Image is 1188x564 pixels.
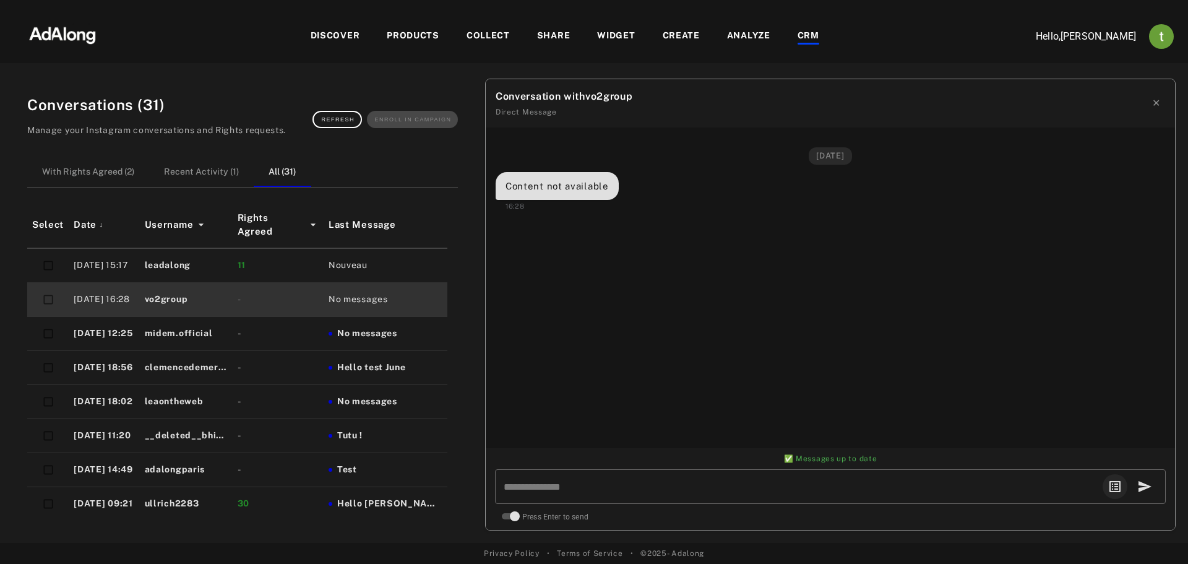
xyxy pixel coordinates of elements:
[329,293,388,306] span: No messages
[74,218,134,232] div: Date
[329,259,368,272] span: Nouveau
[27,158,149,187] button: With Rights Agreed (2)
[27,124,286,137] p: Manage your Instagram conversations and Rights requests.
[69,419,139,453] td: [DATE] 11:20
[1132,474,1157,499] button: send message
[784,453,877,464] span: ✅ Messages up to date
[1147,91,1165,116] button: Close conversation
[145,396,204,406] strong: leaontheweb
[238,463,319,476] div: -
[238,395,319,408] div: -
[145,362,236,372] strong: clemencedemerliac
[496,201,525,212] div: 16:28
[27,93,286,116] h2: Conversations ( 31 )
[324,202,447,248] th: Last Message
[149,158,254,187] button: Recent Activity (1)
[809,147,851,165] span: [DATE]
[254,158,311,187] button: All (31)
[238,259,319,272] div: 11
[597,29,635,44] div: WIDGET
[238,211,319,239] div: Rights Agreed
[312,111,362,128] button: Refresh
[387,29,439,44] div: PRODUCTS
[145,430,290,440] strong: __deleted__bhiebefgfeaafceea
[798,29,819,44] div: CRM
[69,350,139,384] td: [DATE] 18:56
[145,328,213,338] strong: midem.official
[69,453,139,487] td: [DATE] 14:49
[145,294,188,304] strong: vo2group
[1103,474,1127,499] button: select template
[145,260,191,270] strong: leadalong
[337,361,406,374] span: Hello test June
[337,429,363,442] span: Tutu !
[631,548,634,559] span: •
[238,429,319,442] div: -
[1146,21,1177,52] button: Account settings
[337,327,397,340] span: No messages
[69,384,139,419] td: [DATE] 18:02
[238,327,319,340] div: -
[32,218,64,232] div: Select
[484,548,540,559] a: Privacy Policy
[467,29,510,44] div: COLLECT
[522,513,588,521] span: Press Enter to send
[337,497,442,510] span: Hello [PERSON_NAME]
[506,180,609,193] div: Content not available
[337,463,357,476] span: Test
[337,395,397,408] span: No messages
[238,361,319,374] div: -
[496,89,633,104] div: Conversation with vo2group
[547,548,550,559] span: •
[145,464,205,474] strong: adalongparis
[1126,505,1188,564] iframe: Chat Widget
[663,29,700,44] div: CREATE
[557,548,622,559] a: Terms of Service
[537,29,570,44] div: SHARE
[69,248,139,283] td: [DATE] 15:17
[496,106,633,118] div: Direct Message
[145,218,228,232] div: Username
[238,293,319,306] div: -
[727,29,770,44] div: ANALYZE
[69,282,139,316] td: [DATE] 16:28
[99,219,103,230] span: ↓
[238,497,319,510] div: 30
[145,498,199,508] strong: ullrich2283
[8,15,117,53] img: 63233d7d88ed69de3c212112c67096b6.png
[1012,29,1136,44] p: Hello, [PERSON_NAME]
[69,316,139,350] td: [DATE] 12:25
[311,29,360,44] div: DISCOVER
[69,487,139,521] td: [DATE] 09:21
[321,116,355,123] span: Refresh
[1149,24,1174,49] img: ACg8ocJj1Mp6hOb8A41jL1uwSMxz7God0ICt0FEFk954meAQ=s96-c
[640,548,704,559] span: © 2025 - Adalong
